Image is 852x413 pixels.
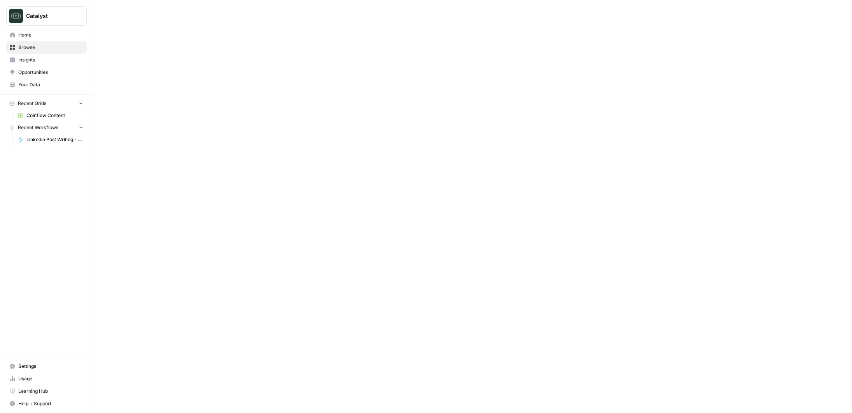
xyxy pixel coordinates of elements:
a: Browse [6,41,87,54]
span: Recent Workflows [18,124,58,131]
span: Usage [18,375,83,382]
span: Browse [18,44,83,51]
span: Your Data [18,81,83,88]
a: Your Data [6,79,87,91]
a: Opportunities [6,66,87,79]
span: Linkedin Post Writing - [DATE] [26,136,83,143]
span: Insights [18,56,83,63]
span: Opportunities [18,69,83,76]
a: Settings [6,360,87,373]
span: Home [18,31,83,38]
button: Workspace: Catalyst [6,6,87,26]
img: Catalyst Logo [9,9,23,23]
span: Learning Hub [18,388,83,395]
span: Recent Grids [18,100,46,107]
a: Learning Hub [6,385,87,397]
a: Linkedin Post Writing - [DATE] [14,133,87,146]
a: Insights [6,54,87,66]
a: Home [6,29,87,41]
a: Usage [6,373,87,385]
button: Recent Grids [6,98,87,109]
button: Help + Support [6,397,87,410]
span: Catalyst [26,12,73,20]
span: Settings [18,363,83,370]
button: Recent Workflows [6,122,87,133]
a: Coinflow Content [14,109,87,122]
span: Coinflow Content [26,112,83,119]
span: Help + Support [18,400,83,407]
